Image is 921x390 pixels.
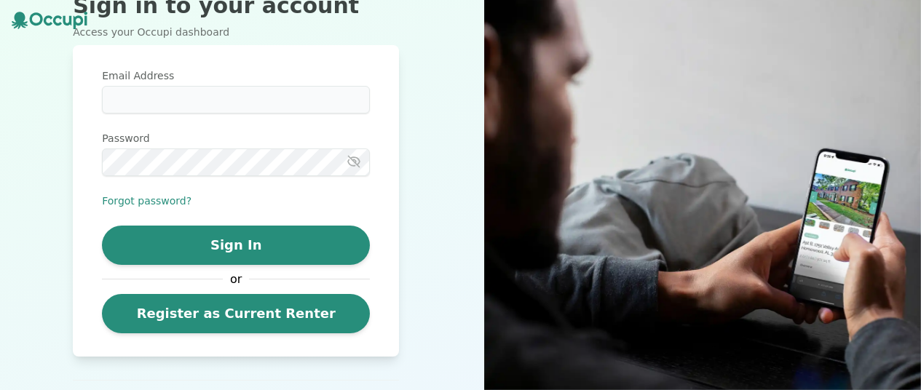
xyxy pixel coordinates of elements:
label: Email Address [102,68,370,83]
p: Access your Occupi dashboard [73,25,399,39]
button: Sign In [102,226,370,265]
span: or [223,271,249,288]
button: Forgot password? [102,194,191,208]
a: Register as Current Renter [102,294,370,333]
label: Password [102,131,370,146]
